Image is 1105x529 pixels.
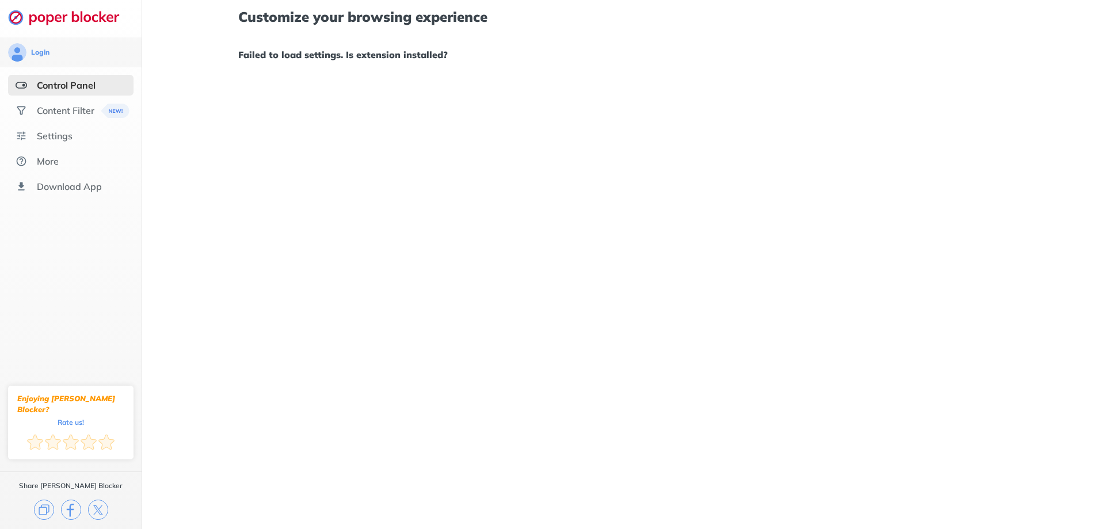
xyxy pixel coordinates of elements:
[37,79,96,91] div: Control Panel
[16,130,27,142] img: settings.svg
[37,130,73,142] div: Settings
[16,105,27,116] img: social.svg
[16,155,27,167] img: about.svg
[16,181,27,192] img: download-app.svg
[58,420,84,425] div: Rate us!
[8,43,26,62] img: avatar.svg
[61,500,81,520] img: facebook.svg
[88,500,108,520] img: x.svg
[238,9,1008,24] h1: Customize your browsing experience
[101,104,129,118] img: menuBanner.svg
[238,47,1008,62] h1: Failed to load settings. Is extension installed?
[17,393,124,415] div: Enjoying [PERSON_NAME] Blocker?
[34,500,54,520] img: copy.svg
[37,181,102,192] div: Download App
[37,105,94,116] div: Content Filter
[19,481,123,490] div: Share [PERSON_NAME] Blocker
[16,79,27,91] img: features-selected.svg
[8,9,132,25] img: logo-webpage.svg
[37,155,59,167] div: More
[31,48,49,57] div: Login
